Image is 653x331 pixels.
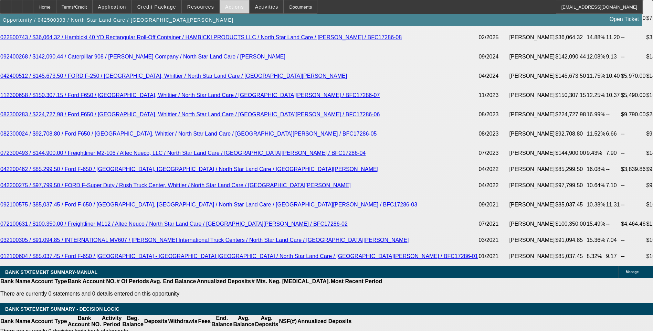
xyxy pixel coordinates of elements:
[0,111,380,117] a: 082300283 / $224,727.98 / Ford F650 / [GEOGRAPHIC_DATA], Whittier / North Star Land Care / [GEOGR...
[586,234,605,247] td: 15.36%
[509,86,555,105] td: [PERSON_NAME]
[605,28,621,47] td: 11.20
[0,291,382,297] p: There are currently 0 statements and 0 details entered on this opportunity
[586,195,605,214] td: 10.38%
[0,92,380,98] a: 112300658 / $150,307.15 / Ford F650 / [GEOGRAPHIC_DATA], Whittier / North Star Land Care / [GEOGR...
[211,315,233,328] th: End. Balance
[626,270,639,274] span: Manage
[555,195,586,214] td: $85,037.45
[555,124,586,143] td: $92,708.80
[0,54,285,60] a: 092400268 / $142,090.44 / Caterpillar 908 / [PERSON_NAME] Company / North Star Land Care / [PERSO...
[586,214,605,234] td: 15.49%
[93,0,131,13] button: Application
[102,315,122,328] th: Activity Period
[605,214,621,234] td: --
[555,86,586,105] td: $150,307.15
[509,105,555,124] td: [PERSON_NAME]
[182,0,219,13] button: Resources
[605,176,621,195] td: 7.10
[586,176,605,195] td: 10.64%
[0,253,478,259] a: 012100604 / $85,037.45 / Ford F-650 / [GEOGRAPHIC_DATA] - [GEOGRAPHIC_DATA] [GEOGRAPHIC_DATA] / N...
[0,73,347,79] a: 042400512 / $145,673.50 / FORD F-250 / [GEOGRAPHIC_DATA], Whittier / North Star Land Care / [GEOG...
[509,143,555,163] td: [PERSON_NAME]
[621,234,646,247] td: --
[605,143,621,163] td: 7.90
[31,315,67,328] th: Account Type
[605,195,621,214] td: 11.31
[250,0,284,13] button: Activities
[621,124,646,143] td: --
[509,66,555,86] td: [PERSON_NAME]
[122,315,144,328] th: Beg. Balance
[555,47,586,66] td: $142,090.44
[586,124,605,143] td: 11.52%
[621,247,646,266] td: --
[0,166,378,172] a: 042200462 / $85,299.50 / Ford F-650 / [GEOGRAPHIC_DATA], [GEOGRAPHIC_DATA] / North Star Land Care...
[586,143,605,163] td: 9.43%
[586,66,605,86] td: 11.75%
[478,47,509,66] td: 09/2024
[198,315,211,328] th: Fees
[621,143,646,163] td: --
[67,278,116,285] th: Bank Account NO.
[555,247,586,266] td: $85,037.45
[478,214,509,234] td: 07/2021
[0,182,351,188] a: 042200275 / $97,799.50 / FORD F-Super Duty / Rush Truck Center, Whittier / North Star Land Care /...
[621,86,646,105] td: $5,490.00
[605,66,621,86] td: 10.40
[144,315,168,328] th: Deposits
[220,0,249,13] button: Actions
[605,105,621,124] td: --
[586,105,605,124] td: 16.99%
[586,86,605,105] td: 12.25%
[478,124,509,143] td: 08/2023
[555,28,586,47] td: $36,064.32
[621,105,646,124] td: $9,790.00
[509,124,555,143] td: [PERSON_NAME]
[605,247,621,266] td: 9.17
[196,278,251,285] th: Annualized Deposits
[3,17,233,23] span: Opportunity / 042500393 / North Star Land Care / [GEOGRAPHIC_DATA][PERSON_NAME]
[621,28,646,47] td: --
[621,214,646,234] td: $4,464.46
[509,195,555,214] td: [PERSON_NAME]
[67,315,102,328] th: Bank Account NO.
[509,28,555,47] td: [PERSON_NAME]
[31,278,67,285] th: Account Type
[509,214,555,234] td: [PERSON_NAME]
[555,143,586,163] td: $144,900.00
[5,306,119,312] span: Bank Statement Summary - Decision Logic
[478,247,509,266] td: 01/2021
[555,66,586,86] td: $145,673.50
[251,278,330,285] th: # Mts. Neg. [MEDICAL_DATA].
[478,86,509,105] td: 11/2023
[168,315,198,328] th: Withdrawls
[116,278,149,285] th: # Of Periods
[586,247,605,266] td: 8.32%
[0,237,409,243] a: 032100305 / $91,094.85 / INTERNATIONAL MV607 / [PERSON_NAME] International Truck Centers / North ...
[586,47,605,66] td: 12.08%
[605,163,621,176] td: --
[297,315,352,328] th: Annualized Deposits
[255,315,279,328] th: Avg. Deposits
[0,131,377,137] a: 082300024 / $92,708.80 / Ford F650 / [GEOGRAPHIC_DATA], Whittier / North Star Land Care / [GEOGRA...
[621,47,646,66] td: --
[607,13,642,25] a: Open Ticket
[187,4,214,10] span: Resources
[98,4,126,10] span: Application
[509,163,555,176] td: [PERSON_NAME]
[149,278,197,285] th: Avg. End Balance
[0,150,366,156] a: 072300493 / $144,900.00 / Freightliner M2-106 / Altec Nueco, LLC / North Star Land Care / [GEOGRA...
[509,247,555,266] td: [PERSON_NAME]
[233,315,254,328] th: Avg. Balance
[0,34,402,40] a: 022500743 / $36,064.32 / Hambicki 40 YD Rectangular Roll-Off Container / HAMBICKI PRODUCTS LLC / ...
[478,176,509,195] td: 04/2022
[278,315,297,328] th: NSF(#)
[132,0,181,13] button: Credit Package
[586,163,605,176] td: 16.08%
[555,176,586,195] td: $97,799.50
[478,163,509,176] td: 04/2022
[478,195,509,214] td: 09/2021
[5,269,97,275] span: BANK STATEMENT SUMMARY-MANUAL
[478,234,509,247] td: 03/2021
